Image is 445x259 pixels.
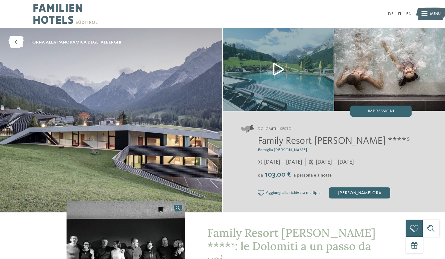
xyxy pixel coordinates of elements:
[406,12,412,16] a: EN
[266,190,321,195] span: Aggiungi alla richiesta multipla
[8,36,121,49] a: torna alla panoramica degli alberghi
[258,160,263,165] i: Orari d'apertura estate
[398,12,402,16] a: IT
[258,173,263,178] span: da
[223,28,334,111] img: Il nostro family hotel a Sesto, il vostro rifugio sulle Dolomiti.
[388,12,394,16] a: DE
[258,126,292,132] span: Dolomiti – Sesto
[264,171,293,178] span: 103,00 €
[316,158,354,166] span: [DATE] – [DATE]
[258,136,410,146] span: Family Resort [PERSON_NAME] ****ˢ
[334,28,445,111] img: Il nostro family hotel a Sesto, il vostro rifugio sulle Dolomiti.
[29,39,121,45] span: torna alla panoramica degli alberghi
[293,173,332,178] span: a persona e a notte
[308,160,314,165] i: Orari d'apertura inverno
[430,11,441,17] span: Menu
[264,158,302,166] span: [DATE] – [DATE]
[258,148,307,152] span: Famiglia [PERSON_NAME]
[329,187,390,198] div: [PERSON_NAME] ora
[368,109,394,113] span: Impressioni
